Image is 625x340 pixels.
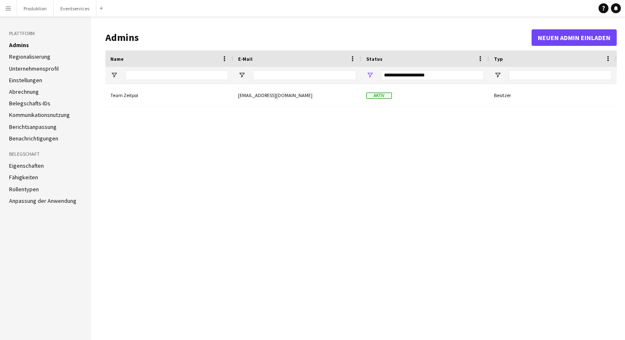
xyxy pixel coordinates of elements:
span: Typ [494,56,503,62]
a: Belegschafts-IDs [9,100,50,107]
span: Status [366,56,382,62]
a: Anpassung der Anwendung [9,197,76,204]
div: Team Zeitpol [105,84,233,107]
input: E-Mail Filtereingang [253,70,356,80]
a: Berichtsanpassung [9,123,57,131]
button: Eventservices [54,0,96,17]
span: Aktiv [366,93,392,99]
a: Abrechnung [9,88,39,95]
input: Name Filtereingang [125,70,228,80]
div: [EMAIL_ADDRESS][DOMAIN_NAME] [233,84,361,107]
span: E-Mail [238,56,253,62]
a: Eigenschaften [9,162,44,169]
a: Unternehmensprofil [9,65,59,72]
button: Filtermenü öffnen [238,71,246,79]
a: Rollentypen [9,185,39,193]
input: Typ Filtereingang [509,70,612,80]
a: Einstellungen [9,76,42,84]
h1: Admins [105,31,532,44]
a: Regionalisierung [9,53,50,60]
h3: Plattform [9,30,82,37]
a: Benachrichtigungen [9,135,58,142]
span: Name [110,56,124,62]
button: Filtermenü öffnen [366,71,374,79]
h3: Belegschaft [9,150,82,158]
button: Neuen Admin einladen [532,29,617,46]
a: Kommunikationsnutzung [9,111,70,119]
a: Fähigkeiten [9,174,38,181]
div: Besitzer [489,84,617,107]
button: Filtermenü öffnen [494,71,501,79]
button: Filtermenü öffnen [110,71,118,79]
button: Produktion [17,0,54,17]
a: Admins [9,41,29,49]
